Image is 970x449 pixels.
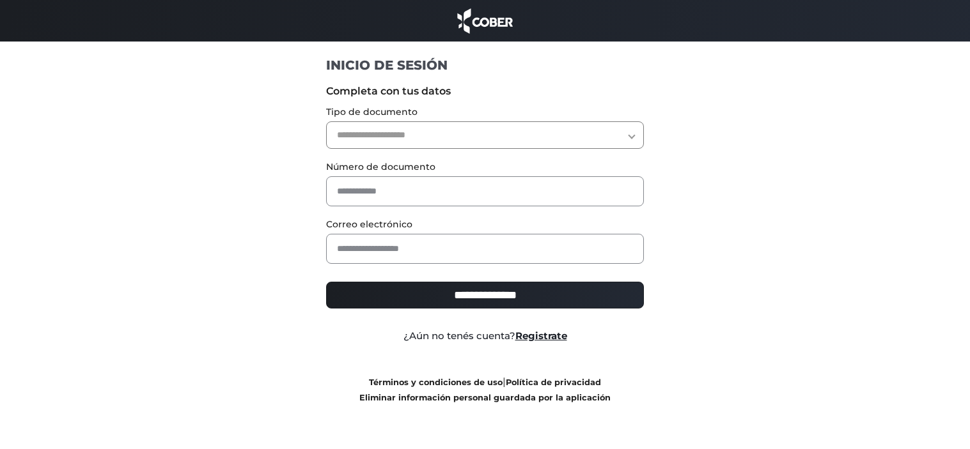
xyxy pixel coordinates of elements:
a: Términos y condiciones de uso [369,377,503,387]
h1: INICIO DE SESIÓN [326,57,644,73]
a: Eliminar información personal guardada por la aplicación [359,393,611,402]
a: Registrate [515,330,567,342]
label: Número de documento [326,160,644,174]
label: Correo electrónico [326,218,644,231]
div: ¿Aún no tenés cuenta? [317,329,653,344]
img: cober_marca.png [454,6,517,35]
a: Política de privacidad [506,377,601,387]
label: Completa con tus datos [326,84,644,99]
label: Tipo de documento [326,105,644,119]
div: | [317,374,653,405]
